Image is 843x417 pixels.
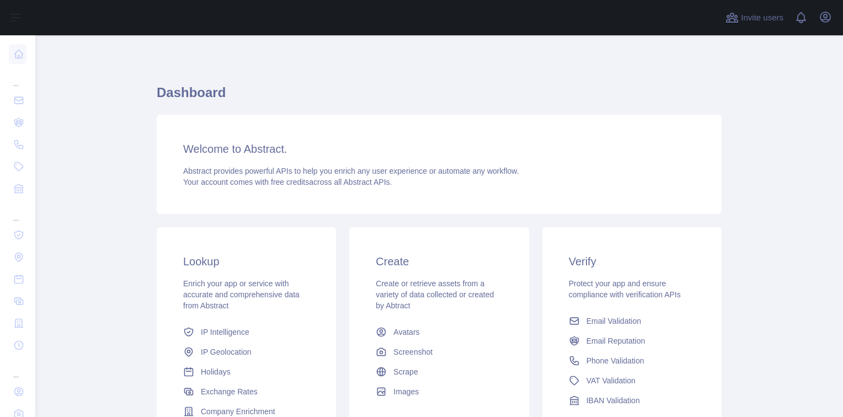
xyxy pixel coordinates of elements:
[201,346,252,357] span: IP Geolocation
[569,279,681,299] span: Protect your app and ensure compliance with verification APIs
[564,351,700,371] a: Phone Validation
[564,331,700,351] a: Email Reputation
[179,322,314,342] a: IP Intelligence
[586,395,640,406] span: IBAN Validation
[564,371,700,391] a: VAT Validation
[201,406,275,417] span: Company Enrichment
[9,201,26,223] div: ...
[183,141,695,157] h3: Welcome to Abstract.
[586,375,636,386] span: VAT Validation
[586,335,645,346] span: Email Reputation
[179,342,314,362] a: IP Geolocation
[183,254,310,269] h3: Lookup
[393,386,419,397] span: Images
[201,386,258,397] span: Exchange Rates
[179,362,314,382] a: Holidays
[586,355,644,366] span: Phone Validation
[586,316,641,327] span: Email Validation
[376,254,502,269] h3: Create
[393,346,433,357] span: Screenshot
[371,342,506,362] a: Screenshot
[564,391,700,410] a: IBAN Validation
[9,357,26,379] div: ...
[179,382,314,402] a: Exchange Rates
[183,167,519,175] span: Abstract provides powerful APIs to help you enrich any user experience or automate any workflow.
[371,322,506,342] a: Avatars
[741,12,783,24] span: Invite users
[723,9,786,26] button: Invite users
[569,254,695,269] h3: Verify
[201,366,231,377] span: Holidays
[376,279,494,310] span: Create or retrieve assets from a variety of data collected or created by Abtract
[371,382,506,402] a: Images
[9,66,26,88] div: ...
[271,178,309,186] span: free credits
[393,366,418,377] span: Scrape
[393,327,419,338] span: Avatars
[371,362,506,382] a: Scrape
[183,178,392,186] span: Your account comes with across all Abstract APIs.
[157,84,722,110] h1: Dashboard
[201,327,249,338] span: IP Intelligence
[183,279,300,310] span: Enrich your app or service with accurate and comprehensive data from Abstract
[564,311,700,331] a: Email Validation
